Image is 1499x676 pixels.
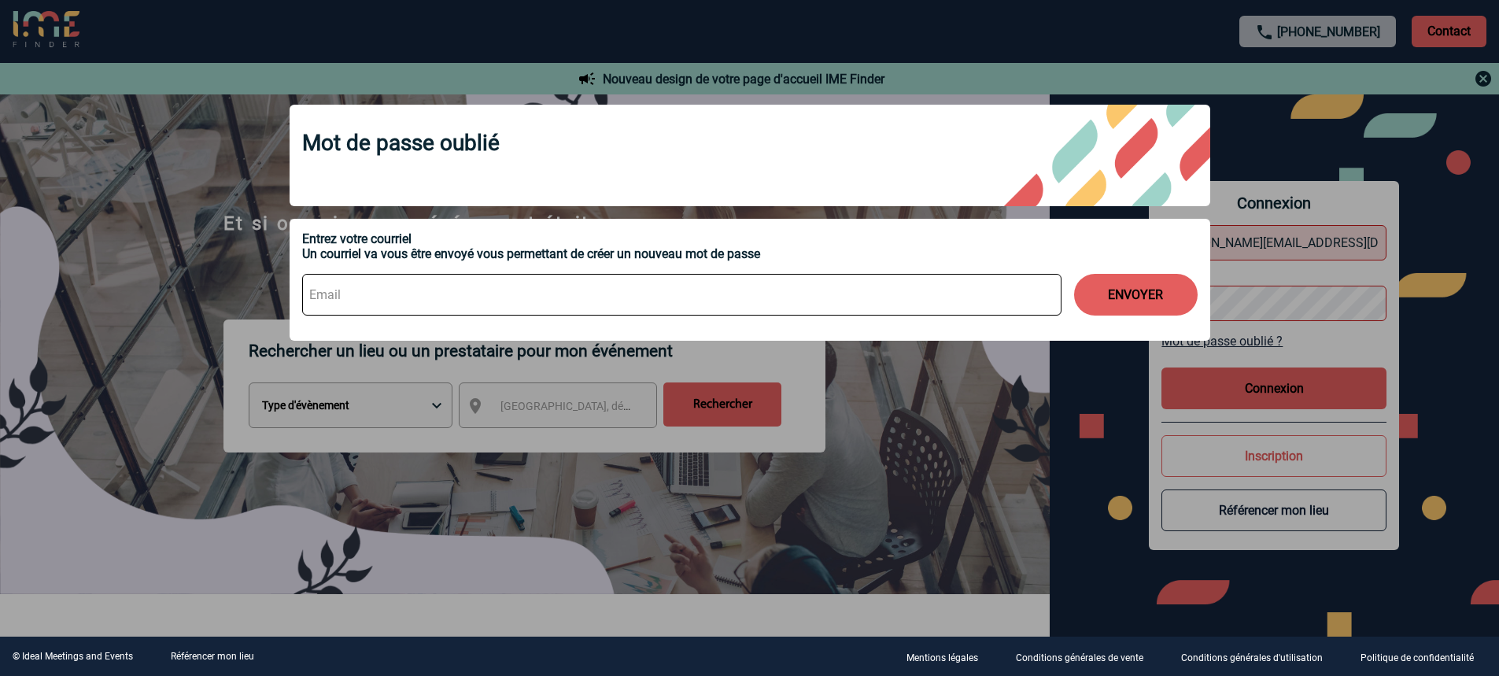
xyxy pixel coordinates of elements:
[1361,652,1474,663] p: Politique de confidentialité
[1348,649,1499,664] a: Politique de confidentialité
[1003,649,1169,664] a: Conditions générales de vente
[894,649,1003,664] a: Mentions légales
[302,274,1061,316] input: Email
[13,651,133,662] div: © Ideal Meetings and Events
[1181,652,1323,663] p: Conditions générales d'utilisation
[1169,649,1348,664] a: Conditions générales d'utilisation
[1016,652,1143,663] p: Conditions générales de vente
[1074,274,1198,316] button: ENVOYER
[906,652,978,663] p: Mentions légales
[290,105,1210,206] div: Mot de passe oublié
[302,231,1198,261] div: Entrez votre courriel Un courriel va vous être envoyé vous permettant de créer un nouveau mot de ...
[171,651,254,662] a: Référencer mon lieu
